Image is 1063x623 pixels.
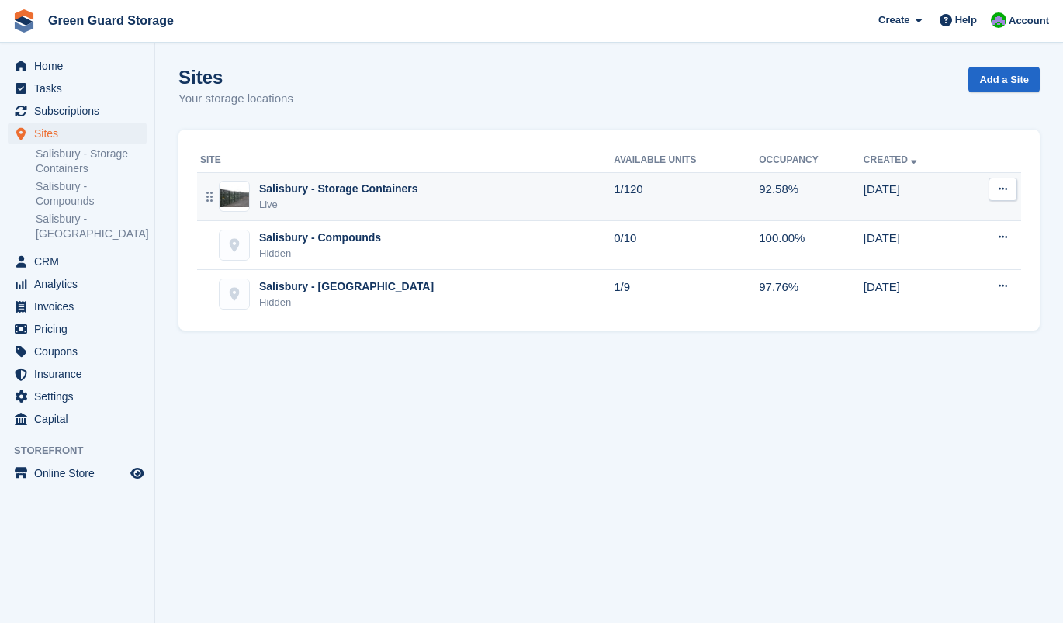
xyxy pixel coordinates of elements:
span: Create [878,12,909,28]
td: 97.76% [759,270,864,318]
span: Account [1009,13,1049,29]
a: menu [8,363,147,385]
a: Preview store [128,464,147,483]
span: Invoices [34,296,127,317]
span: Sites [34,123,127,144]
span: Insurance [34,363,127,385]
div: Salisbury - Storage Containers [259,181,418,197]
div: Live [259,197,418,213]
h1: Sites [178,67,293,88]
a: menu [8,273,147,295]
a: menu [8,100,147,122]
img: Jonathan Bailey [991,12,1006,28]
a: menu [8,55,147,77]
a: menu [8,78,147,99]
a: menu [8,123,147,144]
span: Coupons [34,341,127,362]
span: Home [34,55,127,77]
span: Pricing [34,318,127,340]
a: Salisbury - Storage Containers [36,147,147,176]
a: menu [8,318,147,340]
img: Salisbury - Compounds site image placeholder [220,230,249,260]
td: 0/10 [614,221,759,270]
div: Salisbury - Compounds [259,230,381,246]
div: Hidden [259,295,434,310]
td: 92.58% [759,172,864,221]
a: menu [8,296,147,317]
a: menu [8,341,147,362]
img: Salisbury - Fieldfare Business Park site image placeholder [220,279,249,309]
div: Hidden [259,246,381,261]
img: Image of Salisbury - Storage Containers site [220,185,249,208]
div: Salisbury - [GEOGRAPHIC_DATA] [259,279,434,295]
td: [DATE] [864,270,964,318]
span: Subscriptions [34,100,127,122]
td: 1/120 [614,172,759,221]
span: Online Store [34,462,127,484]
td: [DATE] [864,221,964,270]
td: 1/9 [614,270,759,318]
span: Help [955,12,977,28]
img: stora-icon-8386f47178a22dfd0bd8f6a31ec36ba5ce8667c1dd55bd0f319d3a0aa187defe.svg [12,9,36,33]
a: menu [8,462,147,484]
a: Created [864,154,920,165]
a: Salisbury - [GEOGRAPHIC_DATA] [36,212,147,241]
span: Storefront [14,443,154,459]
span: Settings [34,386,127,407]
span: Capital [34,408,127,430]
a: Salisbury - Compounds [36,179,147,209]
th: Site [197,148,614,173]
th: Occupancy [759,148,864,173]
a: menu [8,251,147,272]
span: Analytics [34,273,127,295]
span: CRM [34,251,127,272]
p: Your storage locations [178,90,293,108]
a: Add a Site [968,67,1040,92]
td: 100.00% [759,221,864,270]
a: menu [8,408,147,430]
span: Tasks [34,78,127,99]
td: [DATE] [864,172,964,221]
a: Green Guard Storage [42,8,180,33]
a: menu [8,386,147,407]
th: Available Units [614,148,759,173]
